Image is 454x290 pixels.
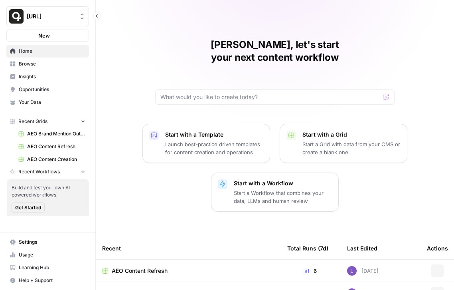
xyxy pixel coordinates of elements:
button: Recent Workflows [6,166,89,178]
span: Settings [19,238,85,246]
p: Start with a Template [165,131,263,139]
a: Learning Hub [6,261,89,274]
button: Workspace: Quso.ai [6,6,89,26]
button: Recent Grids [6,115,89,127]
button: Start with a GridStart a Grid with data from your CMS or create a blank one [280,124,407,163]
button: Start with a TemplateLaunch best-practice driven templates for content creation and operations [142,124,270,163]
a: AEO Content Creation [15,153,89,166]
button: Get Started [12,203,45,213]
a: Your Data [6,96,89,109]
p: Launch best-practice driven templates for content creation and operations [165,140,263,156]
a: Settings [6,236,89,248]
span: Help + Support [19,277,85,284]
p: Start a Workflow that combines your data, LLMs and human review [234,189,332,205]
a: AEO Content Refresh [102,267,274,275]
span: AEO Content Refresh [27,143,85,150]
span: Insights [19,73,85,80]
div: Total Runs (7d) [287,237,328,259]
span: Home [19,48,85,55]
div: Last Edited [347,237,377,259]
span: Build and test your own AI powered workflows [12,184,84,199]
a: AEO Content Refresh [15,140,89,153]
span: [URL] [27,12,75,20]
a: Usage [6,248,89,261]
button: New [6,30,89,42]
p: Start with a Workflow [234,179,332,187]
span: AEO Brand Mention Outreach [27,130,85,137]
span: AEO Content Creation [27,156,85,163]
p: Start with a Grid [302,131,401,139]
div: 6 [287,267,334,275]
div: [DATE] [347,266,379,276]
span: Learning Hub [19,264,85,271]
div: Actions [427,237,448,259]
button: Start with a WorkflowStart a Workflow that combines your data, LLMs and human review [211,173,339,212]
span: Usage [19,251,85,258]
h1: [PERSON_NAME], let's start your next content workflow [155,38,395,64]
div: Recent [102,237,274,259]
input: What would you like to create today? [160,93,380,101]
span: Recent Grids [18,118,47,125]
span: Opportunities [19,86,85,93]
span: Get Started [15,204,41,211]
span: Your Data [19,99,85,106]
span: New [38,32,50,40]
button: Help + Support [6,274,89,287]
a: Browse [6,58,89,70]
span: Browse [19,60,85,68]
img: rn7sh892ioif0lo51687sih9ndqw [347,266,357,276]
a: Home [6,45,89,58]
img: Quso.ai Logo [9,9,24,24]
a: AEO Brand Mention Outreach [15,127,89,140]
a: Opportunities [6,83,89,96]
p: Start a Grid with data from your CMS or create a blank one [302,140,401,156]
span: Recent Workflows [18,168,60,175]
a: Insights [6,70,89,83]
span: AEO Content Refresh [112,267,168,275]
